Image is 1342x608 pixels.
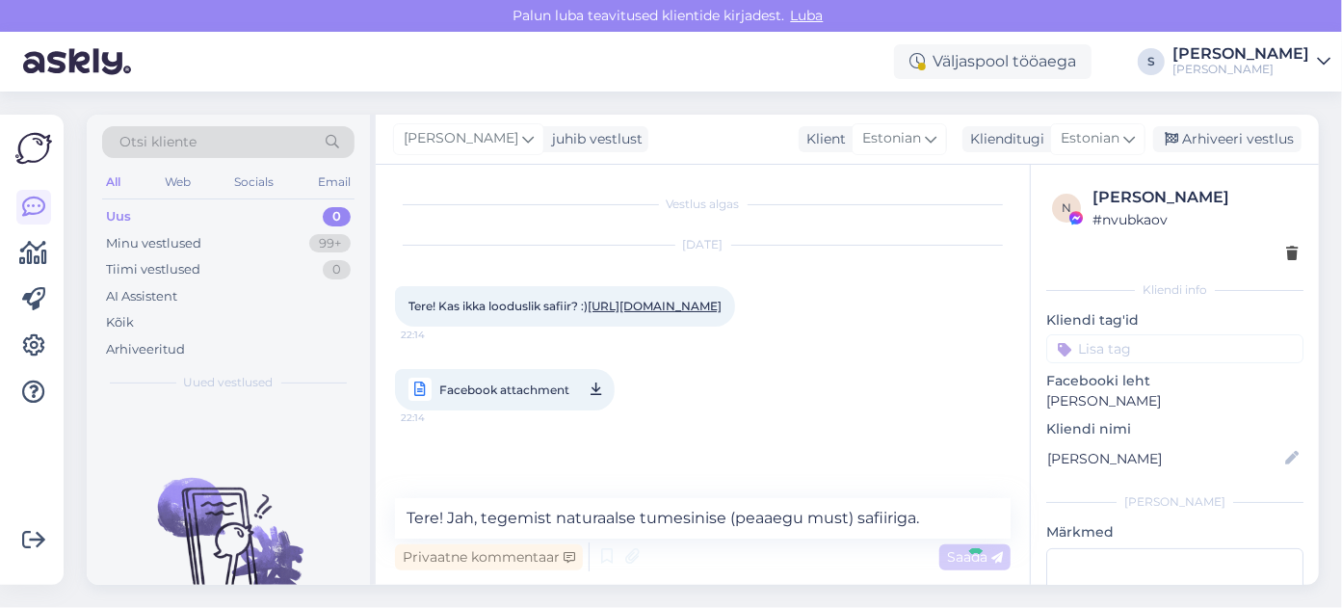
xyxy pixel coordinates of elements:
div: Klient [799,129,846,149]
span: n [1062,200,1071,215]
span: Otsi kliente [119,132,197,152]
span: Estonian [1061,128,1119,149]
div: Tiimi vestlused [106,260,200,279]
input: Lisa tag [1046,334,1303,363]
div: Klienditugi [962,129,1044,149]
p: Kliendi tag'id [1046,310,1303,330]
span: Uued vestlused [184,374,274,391]
p: Märkmed [1046,522,1303,542]
div: [PERSON_NAME] [1092,186,1298,209]
div: Uus [106,207,131,226]
div: juhib vestlust [544,129,643,149]
div: Email [314,170,355,195]
div: Väljaspool tööaega [894,44,1092,79]
a: [URL][DOMAIN_NAME] [588,299,722,313]
div: # nvubkaov [1092,209,1298,230]
div: All [102,170,124,195]
span: Facebook attachment [439,378,569,402]
a: [PERSON_NAME][PERSON_NAME] [1172,46,1330,77]
p: Kliendi nimi [1046,419,1303,439]
div: AI Assistent [106,287,177,306]
div: [PERSON_NAME] [1172,46,1309,62]
input: Lisa nimi [1047,448,1281,469]
div: Arhiveeri vestlus [1153,126,1302,152]
div: 99+ [309,234,351,253]
div: [PERSON_NAME] [1046,493,1303,511]
a: Facebook attachment22:14 [395,369,615,410]
span: 22:14 [401,328,473,342]
span: Estonian [862,128,921,149]
div: [DATE] [395,236,1011,253]
div: [PERSON_NAME] [1172,62,1309,77]
div: Arhiveeritud [106,340,185,359]
div: Web [161,170,195,195]
div: Socials [230,170,277,195]
div: Kliendi info [1046,281,1303,299]
p: Facebooki leht [1046,371,1303,391]
span: Tere! Kas ikka looduslik safiir? :) [408,299,722,313]
div: S [1138,48,1165,75]
span: [PERSON_NAME] [404,128,518,149]
div: Vestlus algas [395,196,1011,213]
div: 0 [323,207,351,226]
p: [PERSON_NAME] [1046,391,1303,411]
div: Minu vestlused [106,234,201,253]
img: Askly Logo [15,130,52,167]
div: Kõik [106,313,134,332]
div: 0 [323,260,351,279]
span: Luba [785,7,829,24]
span: 22:14 [401,406,473,430]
